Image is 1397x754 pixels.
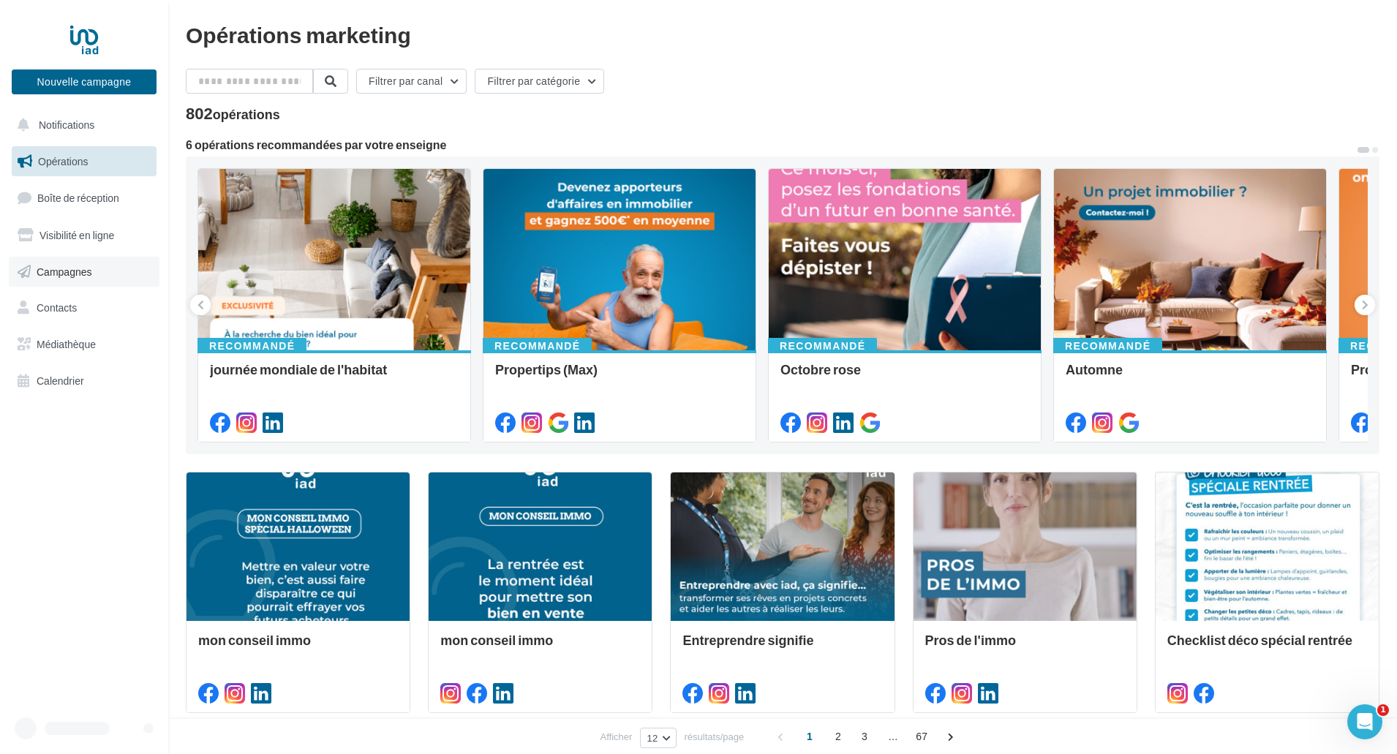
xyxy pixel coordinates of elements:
[685,730,745,744] span: résultats/page
[37,338,96,350] span: Médiathèque
[925,633,1125,662] div: Pros de l'immo
[910,725,933,748] span: 67
[9,293,159,323] a: Contacts
[37,301,77,314] span: Contacts
[198,633,398,662] div: mon conseil immo
[9,182,159,214] a: Boîte de réception
[483,338,592,354] div: Recommandé
[9,329,159,360] a: Médiathèque
[600,730,633,744] span: Afficher
[440,633,640,662] div: mon conseil immo
[1066,362,1314,391] div: Automne
[186,139,1356,151] div: 6 opérations recommandées par votre enseigne
[9,257,159,287] a: Campagnes
[475,69,604,94] button: Filtrer par catégorie
[39,118,94,131] span: Notifications
[210,362,459,391] div: journée mondiale de l'habitat
[780,362,1029,391] div: Octobre rose
[186,105,280,121] div: 802
[9,220,159,251] a: Visibilité en ligne
[186,23,1379,45] div: Opérations marketing
[37,192,119,204] span: Boîte de réception
[640,728,676,748] button: 12
[213,108,280,121] div: opérations
[37,265,92,277] span: Campagnes
[881,725,905,748] span: ...
[12,69,157,94] button: Nouvelle campagne
[768,338,877,354] div: Recommandé
[495,362,744,391] div: Propertips (Max)
[826,725,850,748] span: 2
[37,374,84,387] span: Calendrier
[1053,338,1162,354] div: Recommandé
[9,146,159,177] a: Opérations
[682,633,882,662] div: Entreprendre signifie
[1167,633,1367,662] div: Checklist déco spécial rentrée
[9,110,154,140] button: Notifications
[38,155,88,167] span: Opérations
[39,229,114,241] span: Visibilité en ligne
[1377,704,1389,716] span: 1
[647,732,658,744] span: 12
[853,725,876,748] span: 3
[356,69,467,94] button: Filtrer par canal
[1347,704,1382,739] iframe: Intercom live chat
[9,366,159,396] a: Calendrier
[798,725,821,748] span: 1
[197,338,306,354] div: Recommandé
